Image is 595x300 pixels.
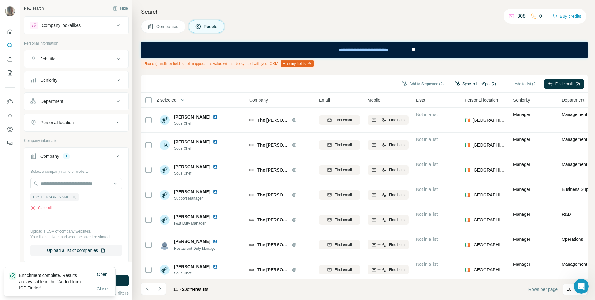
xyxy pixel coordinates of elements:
[472,267,506,273] span: [GEOGRAPHIC_DATA]
[5,26,15,37] button: Quick start
[5,40,15,51] button: Search
[174,139,210,145] span: [PERSON_NAME]
[5,96,15,108] button: Use Surfe on LinkedIn
[319,240,360,249] button: Find email
[174,196,220,201] span: Support Manager
[465,242,470,248] span: 🇮🇪
[319,115,360,125] button: Find email
[503,79,541,89] button: Add to list (2)
[416,237,438,242] span: Not in a list
[319,97,330,103] span: Email
[249,192,254,197] img: Logo of The Dean
[416,137,438,142] span: Not in a list
[40,98,63,104] div: Department
[141,283,153,295] button: Navigate to previous page
[465,217,470,223] span: 🇮🇪
[30,166,122,174] div: Select a company name or website
[174,164,210,170] span: [PERSON_NAME]
[389,167,405,173] span: Find both
[249,118,254,123] img: Logo of The Dean
[24,138,129,143] p: Company information
[416,97,425,103] span: Lists
[160,190,170,200] img: Avatar
[416,162,438,167] span: Not in a list
[5,6,15,16] img: Avatar
[513,97,530,103] span: Seniority
[24,6,44,11] div: New search
[92,283,112,294] button: Close
[562,162,587,167] span: Management
[174,220,220,226] span: F&B Duty Manager
[213,139,218,144] img: LinkedIn logo
[160,240,170,250] img: Avatar
[174,189,210,195] span: [PERSON_NAME]
[24,51,128,66] button: Job title
[213,114,218,119] img: LinkedIn logo
[368,165,409,175] button: Find both
[389,267,405,273] span: Find both
[160,140,170,150] div: HA
[465,167,470,173] span: 🇮🇪
[5,54,15,65] button: Enrich CSV
[513,162,530,167] span: Manager
[40,119,74,126] div: Personal location
[40,77,57,83] div: Seniority
[19,272,89,291] p: Enrichment complete. Results are available in the “Added from ICP Finder“
[472,242,506,248] span: [GEOGRAPHIC_DATA]
[335,242,352,248] span: Find email
[153,283,166,295] button: Navigate to next page
[319,265,360,274] button: Find email
[539,12,542,20] p: 0
[465,267,470,273] span: 🇮🇪
[249,97,268,103] span: Company
[30,234,122,240] p: Your list is private and won't be saved or shared.
[513,262,530,267] span: Manager
[335,192,352,198] span: Find email
[160,265,170,275] img: Avatar
[249,143,254,148] img: Logo of The Dean
[157,97,176,103] span: 2 selected
[335,167,352,173] span: Find email
[528,286,558,293] span: Rows per page
[398,79,448,89] button: Add to Sequence (2)
[5,110,15,121] button: Use Surfe API
[472,192,506,198] span: [GEOGRAPHIC_DATA]
[108,4,132,13] button: Hide
[389,217,405,223] span: Find both
[51,266,101,271] div: 9876 search results remaining
[257,117,288,123] span: The [PERSON_NAME]
[368,190,409,200] button: Find both
[24,94,128,109] button: Department
[213,164,218,169] img: LinkedIn logo
[257,167,288,173] span: The [PERSON_NAME]
[465,192,470,198] span: 🇮🇪
[281,60,314,67] button: Map my fields
[472,142,506,148] span: [GEOGRAPHIC_DATA]
[174,146,220,151] span: Sous Chef
[472,217,506,223] span: [GEOGRAPHIC_DATA]
[174,270,220,276] span: Sous Chef
[257,217,288,223] span: The [PERSON_NAME]
[213,214,218,219] img: LinkedIn logo
[389,142,405,148] span: Find both
[141,42,588,58] iframe: Banner
[389,192,405,198] span: Find both
[389,117,405,123] span: Find both
[368,115,409,125] button: Find both
[555,81,580,87] span: Find emails (2)
[368,265,409,274] button: Find both
[204,23,218,30] span: People
[174,171,220,176] span: Sous Chef
[257,192,288,198] span: The [PERSON_NAME]
[335,142,352,148] span: Find email
[368,215,409,225] button: Find both
[5,138,15,149] button: Feedback
[319,190,360,200] button: Find email
[567,286,572,292] p: 10
[465,117,470,123] span: 🇮🇪
[213,264,218,269] img: LinkedIn logo
[257,242,288,248] span: The [PERSON_NAME]
[30,205,52,211] button: Clear all
[160,215,170,225] img: Avatar
[173,287,208,292] span: results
